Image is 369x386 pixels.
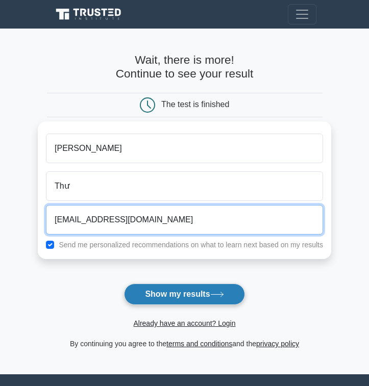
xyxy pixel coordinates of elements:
div: By continuing you agree to the and the [32,338,337,350]
a: privacy policy [256,340,299,348]
a: terms and conditions [166,340,232,348]
input: First name [46,134,323,163]
input: Last name [46,171,323,201]
a: Already have an account? Login [133,319,235,327]
button: Show my results [124,284,244,305]
input: Email [46,205,323,235]
h4: Wait, there is more! Continue to see your result [38,53,331,81]
button: Toggle navigation [288,4,316,24]
div: The test is finished [161,100,229,109]
label: Send me personalized recommendations on what to learn next based on my results [59,241,323,249]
